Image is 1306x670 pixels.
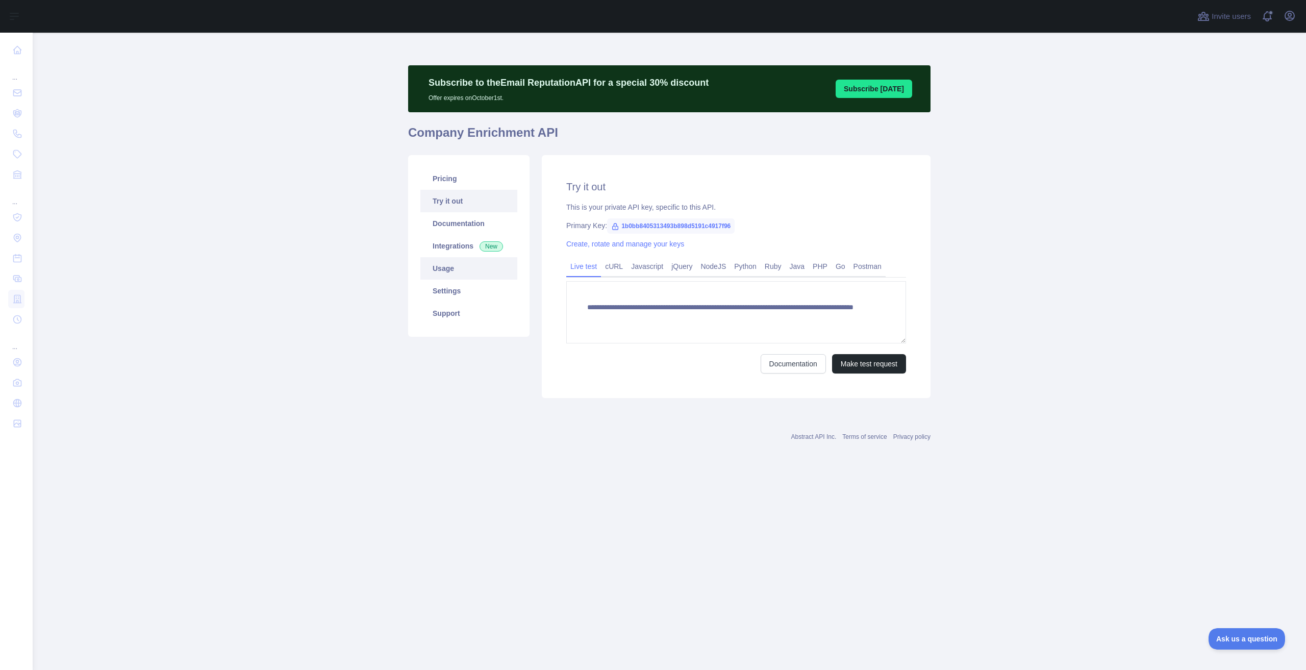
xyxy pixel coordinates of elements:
[420,190,517,212] a: Try it out
[8,186,24,206] div: ...
[786,258,809,275] a: Java
[566,258,601,275] a: Live test
[566,220,906,231] div: Primary Key:
[1212,11,1251,22] span: Invite users
[791,433,837,440] a: Abstract API Inc.
[730,258,761,275] a: Python
[1195,8,1253,24] button: Invite users
[8,331,24,351] div: ...
[566,180,906,194] h2: Try it out
[696,258,730,275] a: NodeJS
[429,90,709,102] p: Offer expires on October 1st.
[832,354,906,374] button: Make test request
[761,258,786,275] a: Ruby
[8,61,24,82] div: ...
[842,433,887,440] a: Terms of service
[607,218,735,234] span: 1b0bb8405313493b898d5191c4917f96
[420,235,517,257] a: Integrations New
[420,167,517,190] a: Pricing
[832,258,849,275] a: Go
[761,354,826,374] a: Documentation
[627,258,667,275] a: Javascript
[809,258,832,275] a: PHP
[566,202,906,212] div: This is your private API key, specific to this API.
[601,258,627,275] a: cURL
[893,433,931,440] a: Privacy policy
[408,125,931,149] h1: Company Enrichment API
[420,212,517,235] a: Documentation
[566,240,684,248] a: Create, rotate and manage your keys
[836,80,912,98] button: Subscribe [DATE]
[1209,628,1286,650] iframe: Toggle Customer Support
[420,302,517,325] a: Support
[667,258,696,275] a: jQuery
[420,257,517,280] a: Usage
[480,241,503,252] span: New
[429,76,709,90] p: Subscribe to the Email Reputation API for a special 30 % discount
[420,280,517,302] a: Settings
[849,258,886,275] a: Postman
